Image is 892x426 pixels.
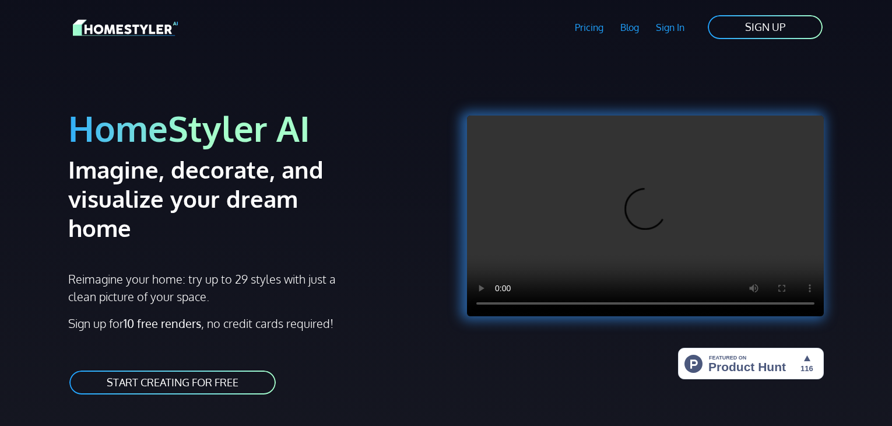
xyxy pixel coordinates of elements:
[68,315,439,332] p: Sign up for , no credit cards required!
[68,155,365,242] h2: Imagine, decorate, and visualize your dream home
[124,316,201,331] strong: 10 free renders
[567,14,612,41] a: Pricing
[68,270,346,305] p: Reimagine your home: try up to 29 styles with just a clean picture of your space.
[647,14,693,41] a: Sign In
[68,106,439,150] h1: HomeStyler AI
[68,369,277,396] a: START CREATING FOR FREE
[73,18,178,38] img: HomeStyler AI logo
[612,14,647,41] a: Blog
[678,348,824,379] img: HomeStyler AI - Interior Design Made Easy: One Click to Your Dream Home | Product Hunt
[707,14,824,40] a: SIGN UP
